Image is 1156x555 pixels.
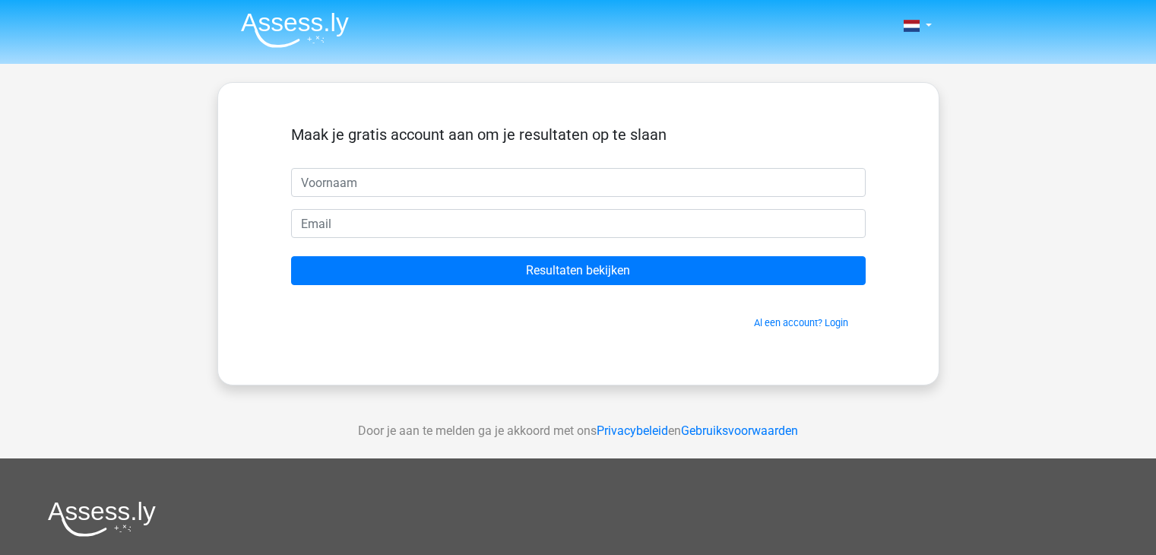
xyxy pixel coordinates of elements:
a: Al een account? Login [754,317,848,328]
img: Assessly [241,12,349,48]
img: Assessly logo [48,501,156,537]
input: Resultaten bekijken [291,256,866,285]
input: Voornaam [291,168,866,197]
a: Privacybeleid [597,423,668,438]
a: Gebruiksvoorwaarden [681,423,798,438]
input: Email [291,209,866,238]
h5: Maak je gratis account aan om je resultaten op te slaan [291,125,866,144]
